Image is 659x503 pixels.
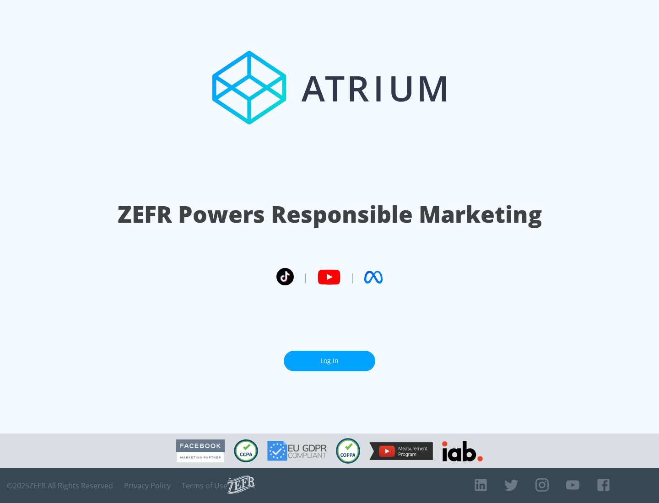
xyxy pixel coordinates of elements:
img: YouTube Measurement Program [369,442,433,460]
img: IAB [442,441,483,461]
a: Log In [284,351,375,371]
span: | [350,270,355,284]
a: Terms of Use [182,481,227,490]
img: COPPA Compliant [336,438,360,464]
img: CCPA Compliant [234,439,258,462]
img: Facebook Marketing Partner [176,439,225,463]
h1: ZEFR Powers Responsible Marketing [118,198,542,230]
span: © 2025 ZEFR All Rights Reserved [7,481,113,490]
a: Privacy Policy [124,481,171,490]
span: | [303,270,308,284]
img: GDPR Compliant [267,441,327,461]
